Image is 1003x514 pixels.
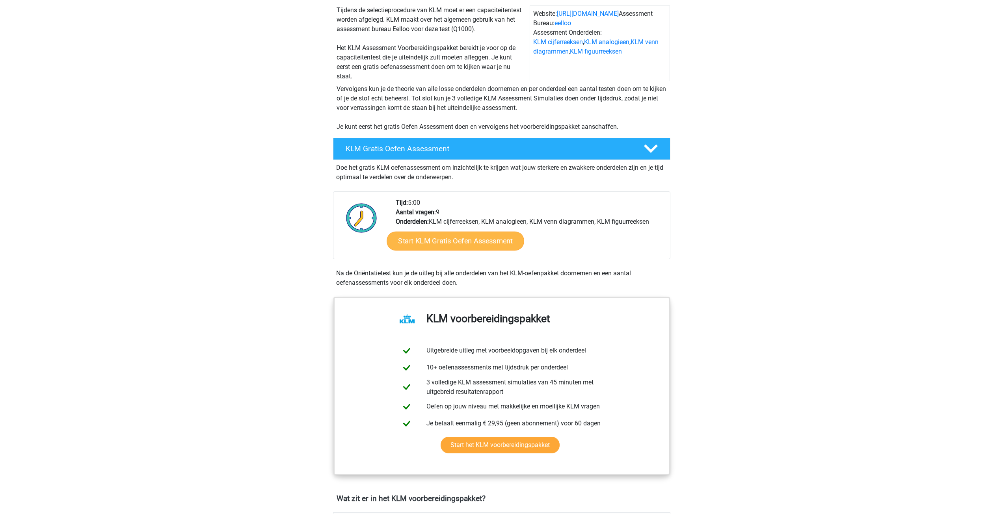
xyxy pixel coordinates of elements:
a: Start KLM Gratis Oefen Assessment [387,231,524,250]
div: Tijdens de selectieprocedure van KLM moet er een capaciteitentest worden afgelegd. KLM maakt over... [333,6,530,81]
b: Aantal vragen: [396,208,436,216]
a: [URL][DOMAIN_NAME] [557,10,619,17]
a: KLM Gratis Oefen Assessment [330,138,674,160]
div: 5:00 9 KLM cijferreeksen, KLM analogieen, KLM venn diagrammen, KLM figuurreeksen [390,198,670,259]
a: KLM cijferreeksen [533,38,583,46]
div: Doe het gratis KLM oefenassessment om inzichtelijk te krijgen wat jouw sterkere en zwakkere onder... [333,160,670,182]
a: KLM venn diagrammen [533,38,659,55]
a: Start het KLM voorbereidingspakket [441,437,560,453]
a: KLM figuurreeksen [570,48,622,55]
div: Na de Oriëntatietest kun je de uitleg bij alle onderdelen van het KLM-oefenpakket doornemen en ee... [333,269,670,288]
h4: KLM Gratis Oefen Assessment [346,144,631,153]
a: KLM analogieen [584,38,629,46]
div: Website: Assessment Bureau: Assessment Onderdelen: , , , [530,6,670,81]
b: Tijd: [396,199,408,206]
div: Vervolgens kun je de theorie van alle losse onderdelen doornemen en per onderdeel een aantal test... [333,84,670,132]
b: Onderdelen: [396,218,429,225]
a: eelloo [555,19,571,27]
h4: Wat zit er in het KLM voorbereidingspakket? [337,494,667,503]
img: Klok [342,198,381,238]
